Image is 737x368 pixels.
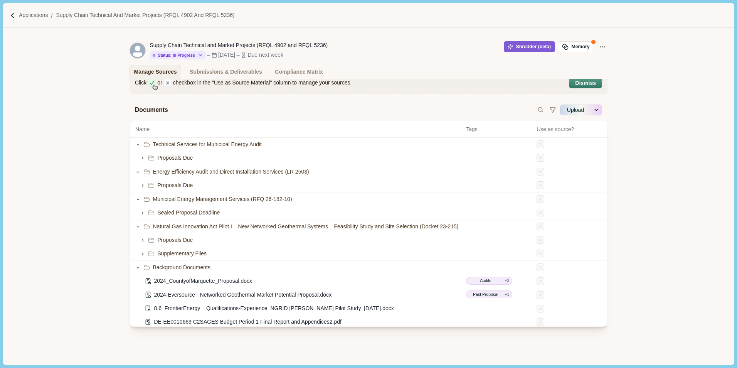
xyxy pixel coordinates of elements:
[591,104,602,116] button: See more options
[135,79,564,87] div: or checkbox in the "Use as Source Material" column to manage your sources.
[153,195,292,203] span: Municipal Energy Management Services (RFQ 26-182-10)
[505,292,509,298] span: + 1
[466,277,512,285] button: Audits+3
[130,65,181,79] a: Manage Sources
[275,65,323,79] div: Compliance Matrix
[150,41,328,49] div: Supply Chain Technical and Market Projects (RFQL 4902 and RFQL 5236)
[504,41,555,52] button: Shredder (beta)
[469,292,502,298] span: Past Proposal
[153,223,459,231] span: Natural Gas Innovation Act Pilot I – New Networked Geothermal Systems – Feasibility Study and Sit...
[154,318,342,326] span: DE-EE0010669 C2SAGES Budget Period 1 Final Report and Appendices2.pdf
[469,278,502,284] span: Audits
[154,304,394,312] span: 8.6_FrontierEnergy__Qualifications-Experience_NGRID [PERSON_NAME] Pilot Study_[DATE].docx
[134,65,177,79] div: Manage Sources
[558,41,594,52] button: Memory
[218,51,235,59] div: [DATE]
[158,154,193,162] span: Proposals Due
[466,125,531,133] span: Tags
[190,65,262,79] div: Submissions & Deliverables
[154,291,332,299] span: 2024-Eversource - Networked Geothermal Market Potential Proposal.docx
[158,209,220,217] span: Sealed Proposal Deadline
[153,263,210,272] span: Background Documents
[153,53,195,58] div: Status: In Progress
[271,65,327,79] a: Compliance Matrix
[153,140,262,149] span: Technical Services for Municipal Energy Audit
[158,236,193,244] span: Proposals Due
[207,51,210,59] div: –
[150,51,206,59] button: Status: In Progress
[247,51,283,59] div: Due next week
[158,250,207,258] span: Supplementary Files
[597,41,607,52] button: Application Actions
[537,125,574,133] span: Use as source?
[185,65,267,79] a: Submissions & Deliverables
[466,290,512,299] button: Past Proposal+1
[237,51,240,59] div: –
[48,12,56,19] img: Forward slash icon
[56,11,234,19] a: Supply Chain Technical and Market Projects (RFQL 4902 and RFQL 5236)
[135,105,168,115] span: Documents
[154,277,252,285] span: 2024_CountyofMarquette_Proposal.docx
[153,168,309,176] span: Energy Efficiency Audit and Direct Installation Services (LR 2503)
[19,11,48,19] a: Applications
[505,278,509,284] span: + 3
[130,43,145,58] svg: avatar
[158,181,193,189] span: Proposals Due
[560,104,591,116] button: Upload
[135,79,146,87] span: Click
[9,12,16,19] img: Forward slash icon
[135,125,150,133] span: Name
[570,78,601,88] button: Dismiss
